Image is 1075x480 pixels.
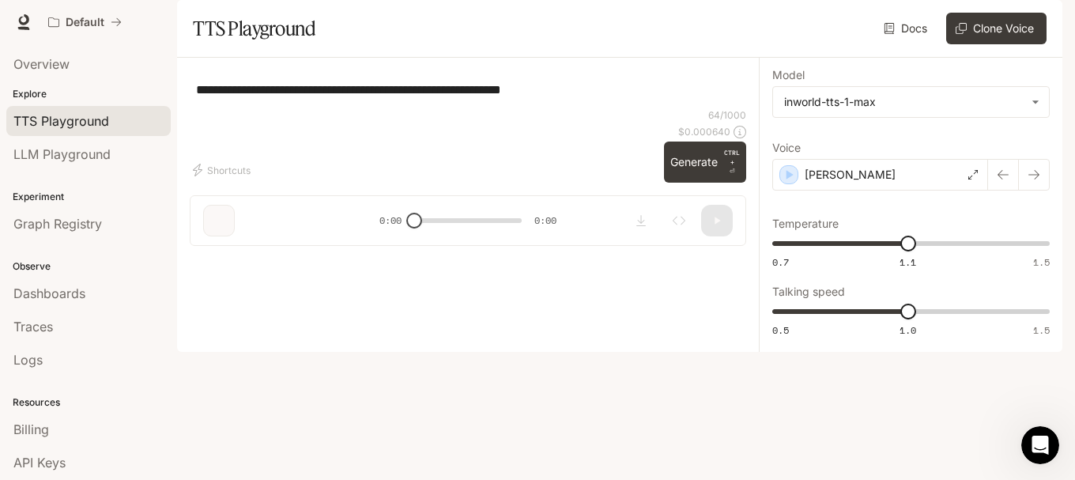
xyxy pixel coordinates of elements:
div: inworld-tts-1-max [773,87,1049,117]
p: CTRL + [724,148,740,167]
span: 1.5 [1033,323,1050,337]
span: 0.5 [772,323,789,337]
button: GenerateCTRL +⏎ [664,142,746,183]
p: Default [66,16,104,29]
span: 1.5 [1033,255,1050,269]
p: Voice [772,142,801,153]
button: Shortcuts [190,157,257,183]
p: [PERSON_NAME] [805,167,896,183]
a: Docs [881,13,934,44]
p: Model [772,70,805,81]
div: inworld-tts-1-max [784,94,1024,110]
p: $ 0.000640 [678,125,730,138]
button: Clone Voice [946,13,1047,44]
iframe: Intercom live chat [1021,426,1059,464]
p: Talking speed [772,286,845,297]
p: Temperature [772,218,839,229]
span: 1.1 [900,255,916,269]
h1: TTS Playground [193,13,315,44]
span: 1.0 [900,323,916,337]
span: 0.7 [772,255,789,269]
p: 64 / 1000 [708,108,746,122]
p: ⏎ [724,148,740,176]
button: All workspaces [41,6,129,38]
